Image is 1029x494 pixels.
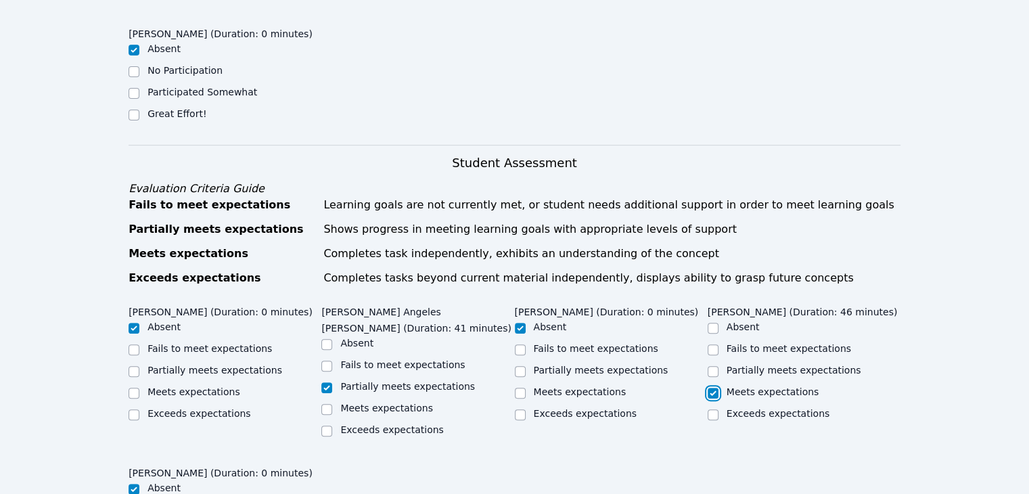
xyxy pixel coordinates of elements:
[147,43,181,54] label: Absent
[129,300,313,320] legend: [PERSON_NAME] (Duration: 0 minutes)
[515,300,699,320] legend: [PERSON_NAME] (Duration: 0 minutes)
[129,181,900,197] div: Evaluation Criteria Guide
[340,381,475,392] label: Partially meets expectations
[147,321,181,332] label: Absent
[129,221,315,238] div: Partially meets expectations
[323,197,900,213] div: Learning goals are not currently met, or student needs additional support in order to meet learni...
[147,386,240,397] label: Meets expectations
[534,343,658,354] label: Fails to meet expectations
[147,365,282,376] label: Partially meets expectations
[534,365,668,376] label: Partially meets expectations
[147,87,257,97] label: Participated Somewhat
[321,300,514,336] legend: [PERSON_NAME] Angeles [PERSON_NAME] (Duration: 41 minutes)
[727,408,829,419] label: Exceeds expectations
[727,321,760,332] label: Absent
[147,65,223,76] label: No Participation
[534,386,626,397] label: Meets expectations
[147,482,181,493] label: Absent
[129,461,313,481] legend: [PERSON_NAME] (Duration: 0 minutes)
[727,343,851,354] label: Fails to meet expectations
[129,154,900,173] h3: Student Assessment
[323,246,900,262] div: Completes task independently, exhibits an understanding of the concept
[129,197,315,213] div: Fails to meet expectations
[534,408,637,419] label: Exceeds expectations
[129,270,315,286] div: Exceeds expectations
[340,424,443,435] label: Exceeds expectations
[340,403,433,413] label: Meets expectations
[129,246,315,262] div: Meets expectations
[727,386,819,397] label: Meets expectations
[340,338,373,349] label: Absent
[129,22,313,42] legend: [PERSON_NAME] (Duration: 0 minutes)
[323,270,900,286] div: Completes tasks beyond current material independently, displays ability to grasp future concepts
[708,300,898,320] legend: [PERSON_NAME] (Duration: 46 minutes)
[727,365,861,376] label: Partially meets expectations
[340,359,465,370] label: Fails to meet expectations
[147,408,250,419] label: Exceeds expectations
[147,343,272,354] label: Fails to meet expectations
[147,108,206,119] label: Great Effort!
[323,221,900,238] div: Shows progress in meeting learning goals with appropriate levels of support
[534,321,567,332] label: Absent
